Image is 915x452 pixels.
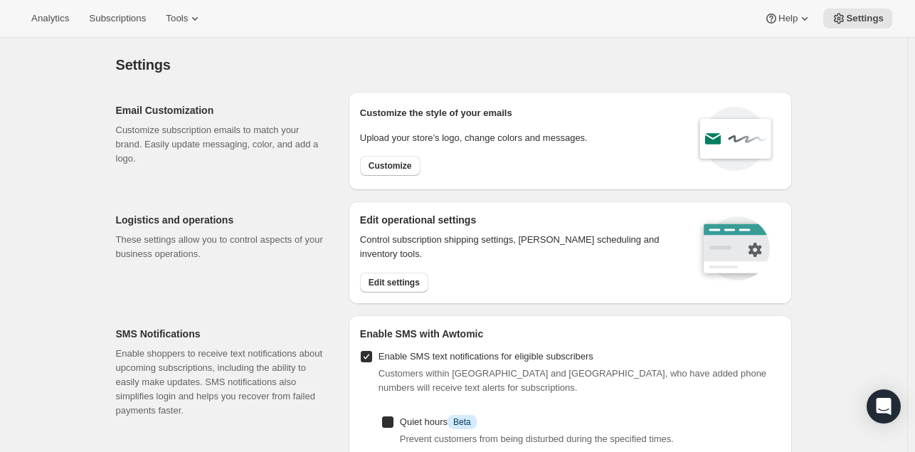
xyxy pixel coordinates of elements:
button: Tools [157,9,211,28]
span: Beta [453,416,471,428]
p: Customize subscription emails to match your brand. Easily update messaging, color, and add a logo. [116,123,326,166]
span: Help [778,13,798,24]
button: Customize [360,156,421,176]
p: Customize the style of your emails [360,106,512,120]
span: Analytics [31,13,69,24]
p: Upload your store’s logo, change colors and messages. [360,131,588,145]
span: Enable SMS text notifications for eligible subscribers [379,351,593,362]
button: Subscriptions [80,9,154,28]
button: Settings [823,9,892,28]
div: Open Intercom Messenger [867,389,901,424]
h2: Enable SMS with Awtomic [360,327,781,341]
span: Quiet hours [400,416,477,427]
span: Customers within [GEOGRAPHIC_DATA] and [GEOGRAPHIC_DATA], who have added phone numbers will recei... [379,368,766,393]
h2: Email Customization [116,103,326,117]
p: These settings allow you to control aspects of your business operations. [116,233,326,261]
p: Control subscription shipping settings, [PERSON_NAME] scheduling and inventory tools. [360,233,678,261]
h2: Logistics and operations [116,213,326,227]
button: Help [756,9,820,28]
h2: SMS Notifications [116,327,326,341]
span: Tools [166,13,188,24]
span: Prevent customers from being disturbed during the specified times. [400,433,674,444]
span: Edit settings [369,277,420,288]
span: Settings [116,57,171,73]
p: Enable shoppers to receive text notifications about upcoming subscriptions, including the ability... [116,347,326,418]
h2: Edit operational settings [360,213,678,227]
span: Customize [369,160,412,172]
button: Edit settings [360,273,428,293]
button: Analytics [23,9,78,28]
span: Settings [846,13,884,24]
span: Subscriptions [89,13,146,24]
